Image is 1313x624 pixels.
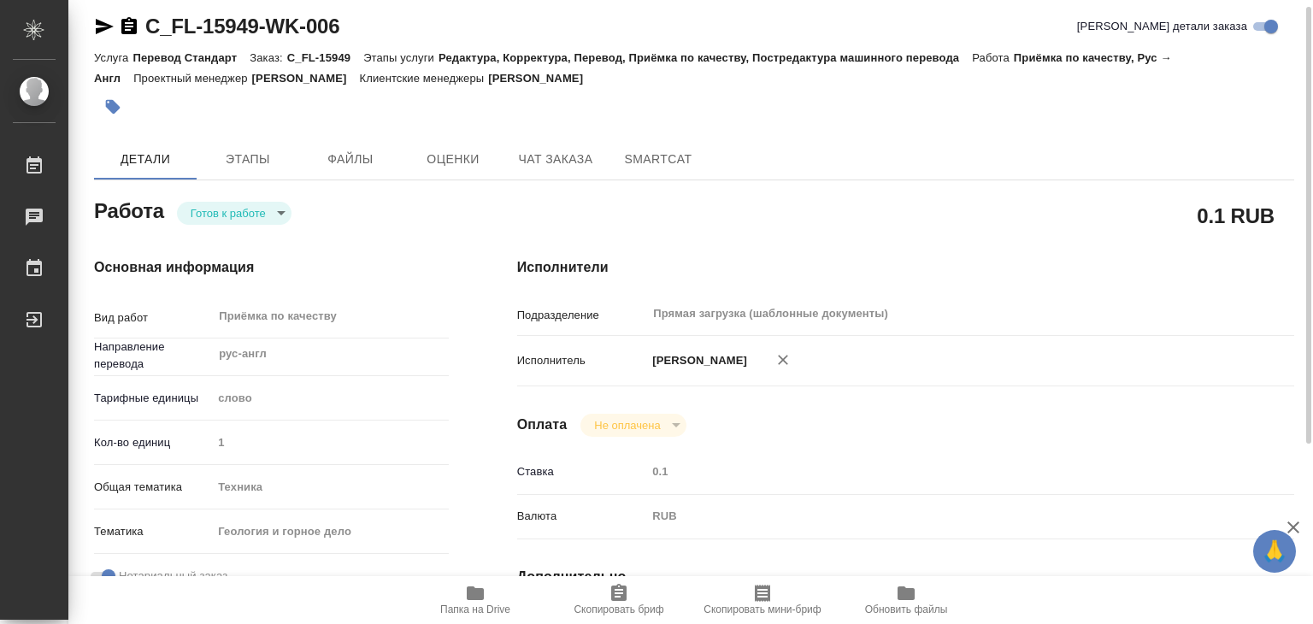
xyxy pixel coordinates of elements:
p: [PERSON_NAME] [646,352,747,369]
p: Тематика [94,523,212,540]
div: Готов к работе [177,202,291,225]
div: Техника [212,473,448,502]
p: Услуга [94,51,132,64]
span: Папка на Drive [440,603,510,615]
h4: Оплата [517,415,568,435]
button: Удалить исполнителя [764,341,802,379]
button: 🙏 [1253,530,1296,573]
p: C_FL-15949 [287,51,363,64]
input: Пустое поле [212,430,448,455]
p: Этапы услуги [363,51,439,64]
span: Нотариальный заказ [119,568,227,585]
span: Файлы [309,149,392,170]
span: [PERSON_NAME] детали заказа [1077,18,1247,35]
span: Детали [104,149,186,170]
button: Папка на Drive [403,576,547,624]
button: Скопировать ссылку для ЯМессенджера [94,16,115,37]
a: C_FL-15949-WK-006 [145,15,339,38]
button: Скопировать ссылку [119,16,139,37]
h4: Основная информация [94,257,449,278]
span: Обновить файлы [865,603,948,615]
span: Скопировать бриф [574,603,663,615]
button: Готов к работе [185,206,271,221]
button: Скопировать бриф [547,576,691,624]
input: Пустое поле [646,459,1229,484]
div: Геология и горное дело [212,517,448,546]
span: Оценки [412,149,494,170]
p: Исполнитель [517,352,647,369]
div: Готов к работе [580,414,686,437]
button: Добавить тэг [94,88,132,126]
p: Работа [972,51,1014,64]
h4: Дополнительно [517,567,1294,587]
div: слово [212,384,448,413]
button: Не оплачена [589,418,665,433]
span: Чат заказа [515,149,597,170]
p: Проектный менеджер [133,72,251,85]
p: [PERSON_NAME] [252,72,360,85]
p: Ставка [517,463,647,480]
p: Клиентские менеджеры [360,72,489,85]
p: Валюта [517,508,647,525]
p: Направление перевода [94,338,212,373]
div: RUB [646,502,1229,531]
h4: Исполнители [517,257,1294,278]
button: Обновить файлы [834,576,978,624]
p: Заказ: [250,51,286,64]
p: Вид работ [94,309,212,327]
p: [PERSON_NAME] [488,72,596,85]
h2: Работа [94,194,164,225]
span: 🙏 [1260,533,1289,569]
span: SmartCat [617,149,699,170]
p: Подразделение [517,307,647,324]
p: Редактура, Корректура, Перевод, Приёмка по качеству, Постредактура машинного перевода [439,51,972,64]
p: Тарифные единицы [94,390,212,407]
span: Этапы [207,149,289,170]
p: Общая тематика [94,479,212,496]
span: Скопировать мини-бриф [704,603,821,615]
button: Скопировать мини-бриф [691,576,834,624]
h2: 0.1 RUB [1197,201,1275,230]
p: Кол-во единиц [94,434,212,451]
p: Перевод Стандарт [132,51,250,64]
